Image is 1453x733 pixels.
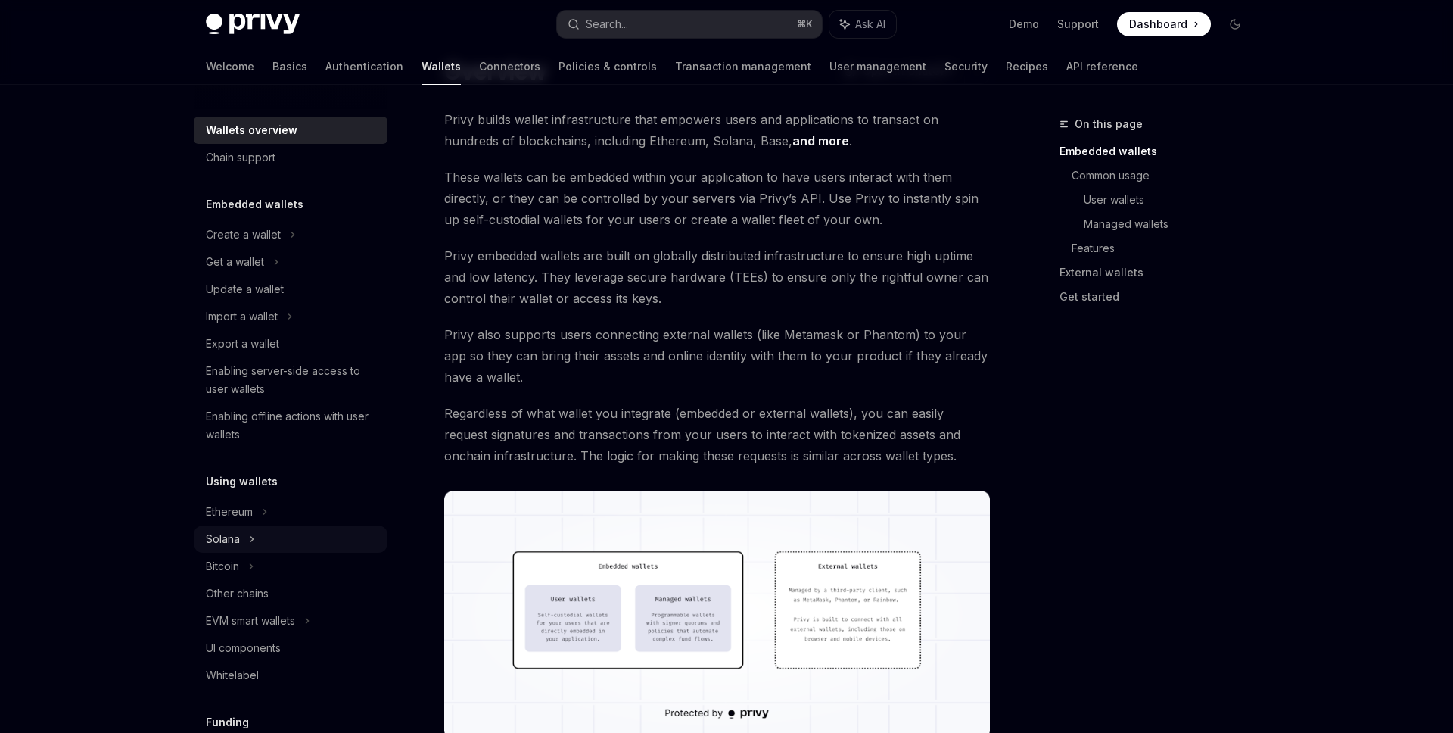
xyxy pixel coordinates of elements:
[1117,12,1211,36] a: Dashboard
[586,15,628,33] div: Search...
[1129,17,1187,32] span: Dashboard
[206,307,278,326] div: Import a wallet
[194,276,387,303] a: Update a wallet
[325,48,403,85] a: Authentication
[1057,17,1099,32] a: Support
[675,48,811,85] a: Transaction management
[1072,164,1259,188] a: Common usage
[194,580,387,607] a: Other chains
[944,48,988,85] a: Security
[206,121,297,139] div: Wallets overview
[557,11,822,38] button: Search...⌘K
[206,473,278,491] h5: Using wallets
[206,48,254,85] a: Welcome
[206,713,249,731] h5: Funding
[829,48,926,85] a: User management
[206,14,300,35] img: dark logo
[444,245,990,309] span: Privy embedded wallets are built on globally distributed infrastructure to ensure high uptime and...
[206,226,281,244] div: Create a wallet
[1066,48,1138,85] a: API reference
[206,407,378,444] div: Enabling offline actions with user wallets
[1072,236,1259,260] a: Features
[194,117,387,144] a: Wallets overview
[194,357,387,403] a: Enabling server-side access to user wallets
[206,253,264,271] div: Get a wallet
[444,109,990,151] span: Privy builds wallet infrastructure that empowers users and applications to transact on hundreds o...
[444,324,990,388] span: Privy also supports users connecting external wallets (like Metamask or Phantom) to your app so t...
[1075,115,1143,133] span: On this page
[444,167,990,230] span: These wallets can be embedded within your application to have users interact with them directly, ...
[206,585,269,603] div: Other chains
[194,403,387,448] a: Enabling offline actions with user wallets
[558,48,657,85] a: Policies & controls
[194,144,387,171] a: Chain support
[194,635,387,662] a: UI components
[1223,12,1247,36] button: Toggle dark mode
[206,666,259,685] div: Whitelabel
[1006,48,1048,85] a: Recipes
[194,662,387,689] a: Whitelabel
[1059,139,1259,164] a: Embedded wallets
[444,403,990,466] span: Regardless of what wallet you integrate (embedded or external wallets), you can easily request si...
[194,330,387,357] a: Export a wallet
[1059,285,1259,309] a: Get started
[1009,17,1039,32] a: Demo
[1084,188,1259,212] a: User wallets
[206,557,239,575] div: Bitcoin
[1059,260,1259,285] a: External wallets
[206,335,279,353] div: Export a wallet
[1084,212,1259,236] a: Managed wallets
[829,11,896,38] button: Ask AI
[206,195,303,214] h5: Embedded wallets
[206,503,253,521] div: Ethereum
[206,530,240,548] div: Solana
[206,612,295,630] div: EVM smart wallets
[206,639,281,657] div: UI components
[797,18,813,30] span: ⌘ K
[206,148,275,167] div: Chain support
[422,48,461,85] a: Wallets
[206,280,284,298] div: Update a wallet
[479,48,540,85] a: Connectors
[272,48,307,85] a: Basics
[206,362,378,398] div: Enabling server-side access to user wallets
[855,17,885,32] span: Ask AI
[792,133,849,149] a: and more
